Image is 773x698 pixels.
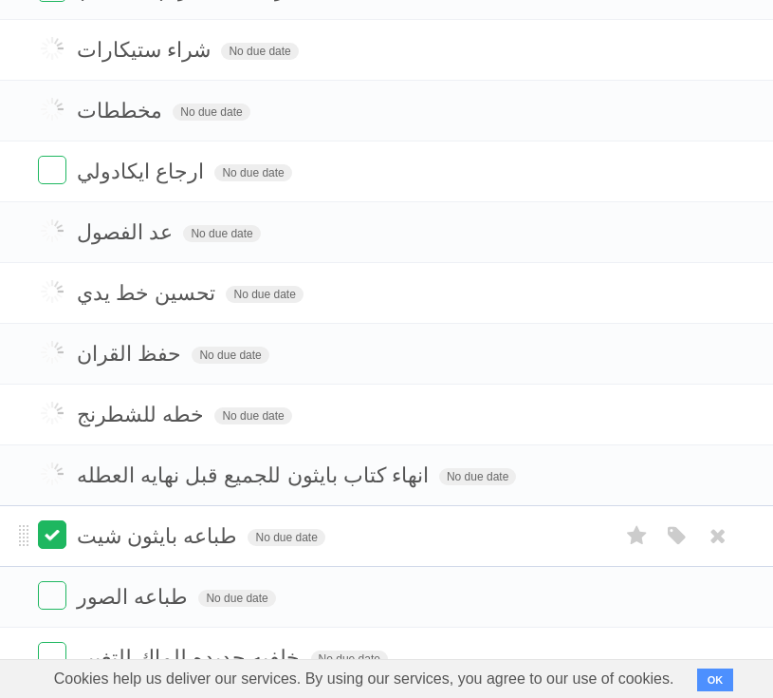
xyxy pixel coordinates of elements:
[311,651,388,668] span: No due date
[214,164,291,181] span: No due date
[77,646,304,670] span: خلفيه جديده للماك للتغيير
[77,38,215,62] span: شراء ستيكارات
[77,160,209,183] span: ارجاع ايكادولي
[38,34,66,63] label: Done
[619,520,655,552] label: Star task
[77,220,177,244] span: عد الفصول
[439,468,516,485] span: No due date
[77,585,193,609] span: طباعه الصور
[77,403,209,426] span: خطه للشطرنج
[38,581,66,610] label: Done
[173,104,249,121] span: No due date
[38,460,66,488] label: Done
[221,43,298,60] span: No due date
[38,338,66,367] label: Done
[226,286,303,303] span: No due date
[214,407,291,424] span: No due date
[77,463,433,487] span: انهاء كتاب بايثون للجميع قبل نهايه العطله
[77,281,220,305] span: تحسين خط يدي
[38,520,66,549] label: Done
[697,669,734,691] button: OK
[38,156,66,184] label: Done
[38,277,66,306] label: Done
[35,660,693,698] span: Cookies help us deliver our services. By using our services, you agree to our use of cookies.
[248,529,324,546] span: No due date
[192,347,268,364] span: No due date
[198,590,275,607] span: No due date
[38,399,66,427] label: Done
[38,95,66,123] label: Done
[183,225,260,242] span: No due date
[77,524,242,548] span: طباعه بايثون شيت
[77,99,167,123] span: مخططات
[38,642,66,670] label: Done
[77,342,186,366] span: حفظ القران
[38,217,66,245] label: Done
